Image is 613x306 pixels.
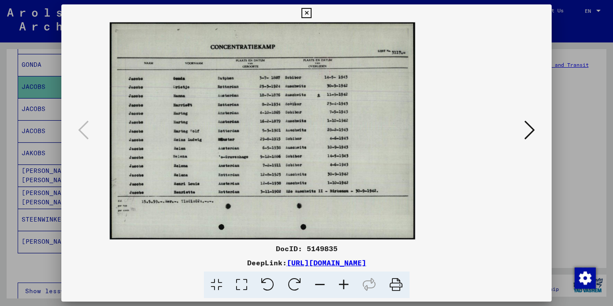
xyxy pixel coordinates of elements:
div: Change consent [574,267,595,288]
div: DeepLink: [61,257,552,268]
img: 001.jpg [110,22,415,240]
a: [URL][DOMAIN_NAME] [287,258,366,267]
div: DocID: 5149835 [61,243,552,254]
img: Change consent [575,268,596,289]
